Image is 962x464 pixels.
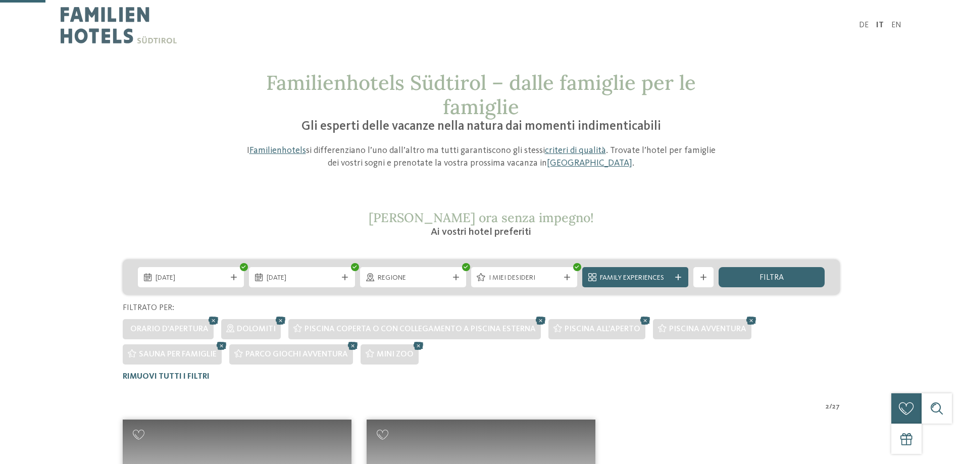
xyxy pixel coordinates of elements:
span: Ai vostri hotel preferiti [431,227,531,237]
a: DE [859,21,869,29]
span: Filtrato per: [123,304,174,312]
span: 2 [826,402,829,412]
span: filtra [760,274,784,282]
span: [DATE] [156,273,226,283]
span: Parco giochi avventura [245,350,348,358]
span: 27 [832,402,840,412]
span: Piscina avventura [669,325,746,333]
span: Regione [378,273,448,283]
span: Sauna per famiglie [139,350,217,358]
a: [GEOGRAPHIC_DATA] [547,159,632,168]
span: [PERSON_NAME] ora senza impegno! [369,210,594,226]
a: IT [876,21,884,29]
a: Familienhotels [249,146,306,155]
span: Mini zoo [377,350,414,358]
span: Piscina coperta o con collegamento a piscina esterna [305,325,536,333]
span: Familienhotels Südtirol – dalle famiglie per le famiglie [266,70,696,120]
span: / [829,402,832,412]
span: Orario d'apertura [130,325,209,333]
a: EN [891,21,901,29]
span: Dolomiti [237,325,276,333]
span: Rimuovi tutti i filtri [123,373,210,381]
span: [DATE] [267,273,337,283]
span: Piscina all'aperto [565,325,640,333]
a: criteri di qualità [545,146,606,155]
span: Family Experiences [600,273,671,283]
span: I miei desideri [489,273,560,283]
p: I si differenziano l’uno dall’altro ma tutti garantiscono gli stessi . Trovate l’hotel per famigl... [241,144,721,170]
span: Gli esperti delle vacanze nella natura dai momenti indimenticabili [301,120,661,133]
